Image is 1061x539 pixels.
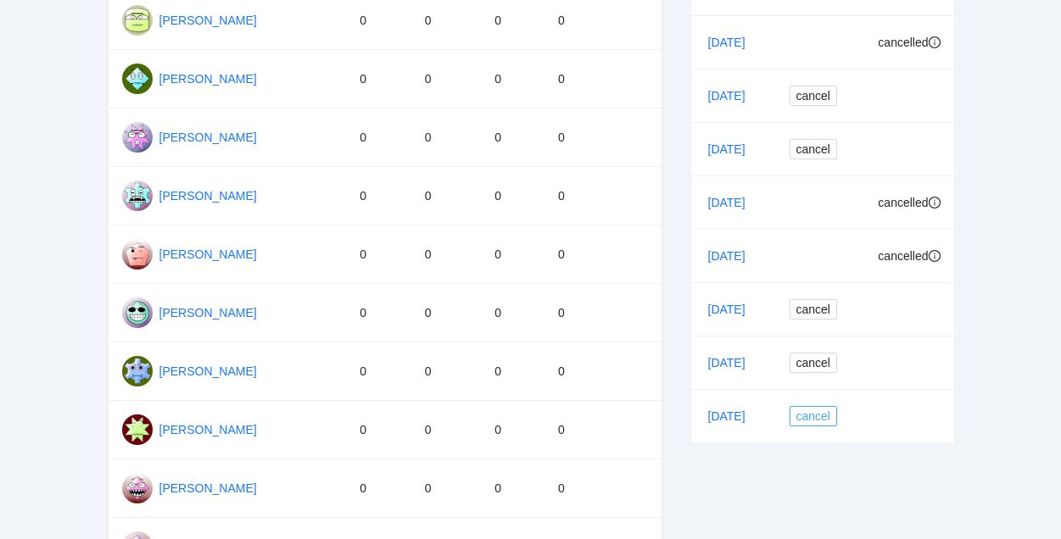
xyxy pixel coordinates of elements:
td: 0 [411,108,481,167]
button: cancel [790,299,837,320]
a: [PERSON_NAME] [159,72,257,86]
img: Gravatar for heather mccombs@gmail.com [122,64,153,94]
a: [PERSON_NAME] [159,131,257,144]
a: [DATE] [705,83,762,108]
td: 0 [481,225,544,284]
img: Gravatar for rose wetzel@gmail.com [122,356,153,386]
a: [PERSON_NAME] [159,247,257,261]
a: [PERSON_NAME] [159,481,257,495]
td: 0 [346,108,411,167]
a: [PERSON_NAME] [159,14,257,27]
button: cancel [790,86,837,106]
button: cancel [790,406,837,426]
td: 0 [346,167,411,225]
a: [PERSON_NAME] [159,364,257,378]
td: 0 [544,342,621,401]
td: 0 [544,401,621,459]
img: Gravatar for jennifer togliatti@gmail.com [122,181,153,211]
td: 0 [346,342,411,401]
td: 0 [411,225,481,284]
span: info-circle [929,250,941,262]
a: [DATE] [705,30,762,55]
a: [PERSON_NAME] [159,423,257,436]
td: 0 [544,108,621,167]
td: 0 [346,459,411,518]
span: cancelled [878,196,928,209]
span: cancelled [878,36,928,49]
td: 0 [481,50,544,108]
a: [DATE] [705,403,762,429]
td: 0 [411,401,481,459]
span: cancelled [878,249,928,263]
img: Gravatar for crystal flaton@gmail.com [122,5,153,36]
td: 0 [481,167,544,225]
span: info-circle [929,36,941,48]
a: [DATE] [705,297,762,322]
span: info-circle [929,197,941,208]
td: 0 [346,225,411,284]
a: [PERSON_NAME] [159,189,257,203]
td: 0 [481,284,544,342]
td: 0 [346,284,411,342]
td: 0 [411,284,481,342]
a: [DATE] [705,190,762,215]
img: Gravatar for stephanie clark@gmail.com [122,414,153,445]
td: 0 [544,284,621,342]
span: cancel [796,140,830,158]
a: [DATE] [705,350,762,375]
a: [PERSON_NAME] [159,306,257,320]
a: [DATE] [705,136,762,162]
img: Gravatar for karen cluff@gmail.com [122,239,153,269]
td: 0 [346,401,411,459]
td: 0 [481,342,544,401]
td: 0 [346,50,411,108]
span: cancel [796,407,830,425]
td: 0 [544,50,621,108]
td: 0 [481,401,544,459]
td: 0 [544,459,621,518]
img: Gravatar for susan cooper@gmail.com [122,473,153,503]
a: [DATE] [705,243,762,269]
td: 0 [544,167,621,225]
span: cancel [796,300,830,319]
td: 0 [544,225,621,284]
img: Gravatar for kari bastin@gmail.com [122,297,153,328]
td: 0 [481,108,544,167]
td: 0 [411,167,481,225]
td: 0 [411,459,481,518]
span: cancel [796,86,830,105]
span: cancel [796,353,830,372]
td: 0 [481,459,544,518]
td: 0 [411,50,481,108]
td: 0 [411,342,481,401]
button: cancel [790,353,837,373]
button: cancel [790,139,837,159]
img: Gravatar for holly daniel@gmail.com [122,122,153,153]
